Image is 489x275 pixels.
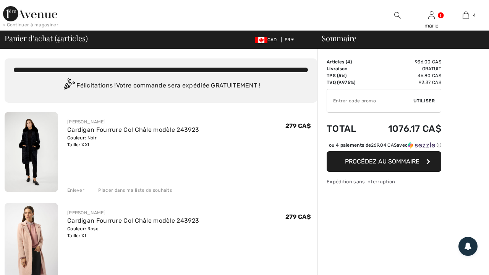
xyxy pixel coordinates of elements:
td: Livraison [327,65,368,72]
img: Mon panier [463,11,469,20]
td: Gratuit [368,65,441,72]
span: 4 [347,59,350,65]
img: Cardigan Fourrure Col Châle modèle 243923 [5,112,58,192]
div: ou 4 paiements de269.04 CA$avecSezzle Cliquez pour en savoir plus sur Sezzle [327,142,441,151]
td: 93.37 CA$ [368,79,441,86]
td: 1076.17 CA$ [368,116,441,142]
div: Expédition sans interruption [327,178,441,185]
a: Cardigan Fourrure Col Châle modèle 243923 [67,217,199,224]
div: [PERSON_NAME] [67,118,199,125]
div: Placer dans ma liste de souhaits [92,187,172,194]
td: TVQ (9.975%) [327,79,368,86]
span: 4 [473,12,476,19]
img: recherche [394,11,401,20]
span: 269.04 CA$ [371,142,397,148]
div: [PERSON_NAME] [67,209,199,216]
td: Total [327,116,368,142]
span: 279 CA$ [285,122,311,129]
span: Procédez au sommaire [345,158,419,165]
img: Mes infos [428,11,435,20]
td: TPS (5%) [327,72,368,79]
div: Couleur: Noir Taille: XXL [67,134,199,148]
span: FR [285,37,294,42]
img: Congratulation2.svg [61,78,76,94]
span: 279 CA$ [285,213,311,220]
span: Utiliser [413,97,435,104]
a: Se connecter [428,11,435,19]
div: Félicitations ! Votre commande sera expédiée GRATUITEMENT ! [14,78,308,94]
a: Cardigan Fourrure Col Châle modèle 243923 [67,126,199,133]
div: Enlever [67,187,84,194]
div: ou 4 paiements de avec [329,142,441,149]
img: Canadian Dollar [255,37,267,43]
span: CAD [255,37,280,42]
td: 936.00 CA$ [368,58,441,65]
div: < Continuer à magasiner [3,21,58,28]
button: Procédez au sommaire [327,151,441,172]
td: Articles ( ) [327,58,368,65]
div: Sommaire [313,34,484,42]
div: marie [415,22,449,30]
span: Panier d'achat ( articles) [5,34,87,42]
input: Code promo [327,89,413,112]
div: Couleur: Rose Taille: XL [67,225,199,239]
a: 4 [449,11,483,20]
span: 4 [57,32,60,42]
img: Sezzle [408,142,435,149]
iframe: Ouvre un widget dans lequel vous pouvez trouver plus d’informations [440,252,481,271]
img: 1ère Avenue [3,6,57,21]
td: 46.80 CA$ [368,72,441,79]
